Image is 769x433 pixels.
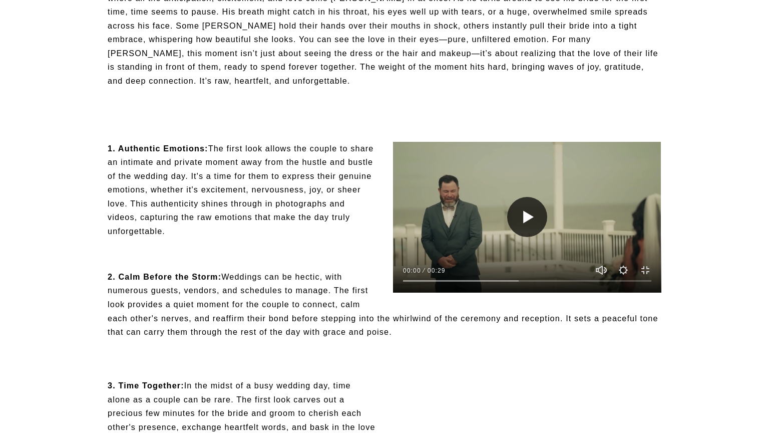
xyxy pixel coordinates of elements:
[507,197,547,237] button: Play
[108,144,208,153] strong: 1. Authentic Emotions:
[108,270,661,339] p: Weddings can be hectic, with numerous guests, vendors, and schedules to manage. The first look pr...
[403,266,424,276] div: Current time
[424,266,448,276] div: Duration
[108,381,184,390] strong: 3. Time Together:
[108,142,661,239] p: The first look allows the couple to share an intimate and private moment away from the hustle and...
[403,278,651,285] input: Seek
[108,272,221,281] strong: 2. Calm Before the Storm:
